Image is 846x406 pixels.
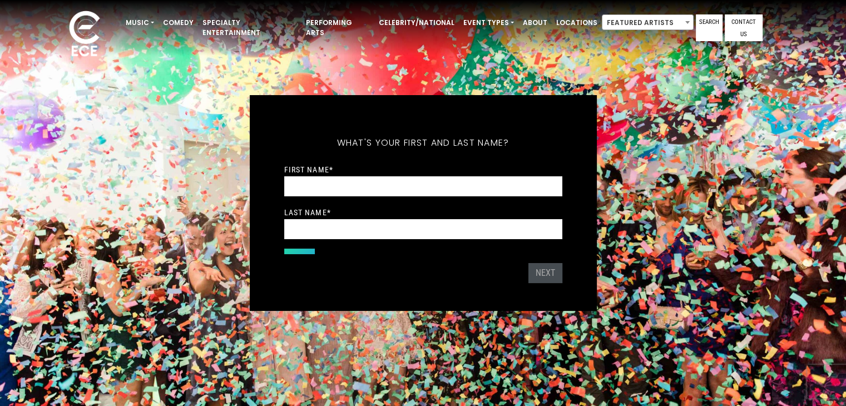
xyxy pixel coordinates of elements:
[602,14,694,30] span: Featured Artists
[284,123,562,163] h5: What's your first and last name?
[459,13,518,32] a: Event Types
[159,13,198,32] a: Comedy
[284,165,333,175] label: First Name
[301,13,374,42] a: Performing Arts
[602,15,693,31] span: Featured Artists
[57,8,112,62] img: ece_new_logo_whitev2-1.png
[696,14,723,41] a: Search
[121,13,159,32] a: Music
[198,13,301,42] a: Specialty Entertainment
[725,14,763,41] a: Contact Us
[518,13,552,32] a: About
[284,207,331,217] label: Last Name
[374,13,459,32] a: Celebrity/National
[552,13,602,32] a: Locations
